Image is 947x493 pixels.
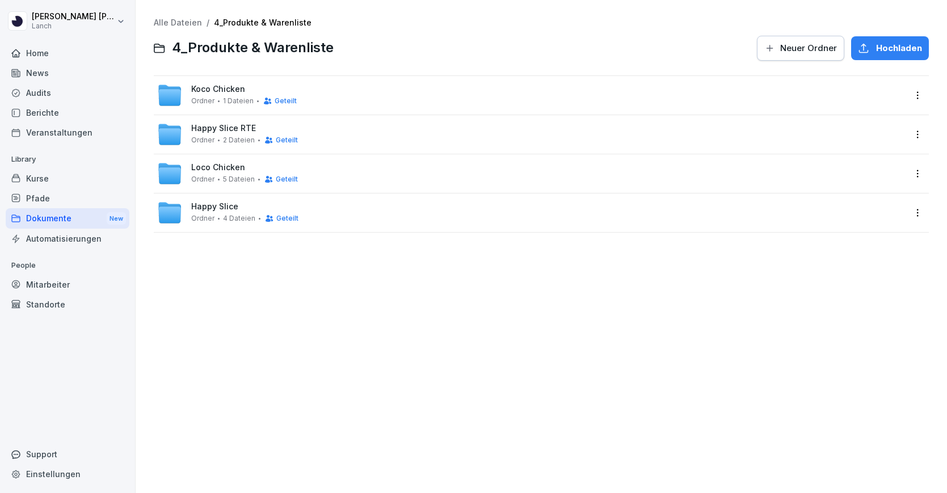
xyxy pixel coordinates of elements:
[191,175,214,183] span: Ordner
[275,97,297,105] span: Geteilt
[157,122,905,147] a: Happy Slice RTEOrdner2 DateienGeteilt
[6,43,129,63] a: Home
[851,36,929,60] button: Hochladen
[6,150,129,168] p: Library
[157,83,905,108] a: Koco ChickenOrdner1 DateienGeteilt
[223,175,255,183] span: 5 Dateien
[876,42,922,54] span: Hochladen
[223,97,254,105] span: 1 Dateien
[6,229,129,248] a: Automatisierungen
[276,136,298,144] span: Geteilt
[223,214,255,222] span: 4 Dateien
[223,136,255,144] span: 2 Dateien
[6,103,129,123] a: Berichte
[6,294,129,314] a: Standorte
[780,42,837,54] span: Neuer Ordner
[276,175,298,183] span: Geteilt
[6,188,129,208] a: Pfade
[6,444,129,464] div: Support
[757,36,844,61] button: Neuer Ordner
[6,168,129,188] a: Kurse
[154,18,202,27] a: Alle Dateien
[191,214,214,222] span: Ordner
[157,161,905,186] a: Loco ChickenOrdner5 DateienGeteilt
[157,200,905,225] a: Happy SliceOrdner4 DateienGeteilt
[6,208,129,229] a: DokumenteNew
[172,40,334,56] span: 4_Produkte & Warenliste
[107,212,126,225] div: New
[191,97,214,105] span: Ordner
[191,85,245,94] span: Koco Chicken
[6,63,129,83] a: News
[6,464,129,484] a: Einstellungen
[32,22,115,30] p: Lanch
[191,124,256,133] span: Happy Slice RTE
[207,18,209,28] span: /
[32,12,115,22] p: [PERSON_NAME] [PERSON_NAME]
[6,208,129,229] div: Dokumente
[191,136,214,144] span: Ordner
[276,214,298,222] span: Geteilt
[191,163,245,172] span: Loco Chicken
[6,83,129,103] a: Audits
[6,123,129,142] a: Veranstaltungen
[6,275,129,294] a: Mitarbeiter
[6,256,129,275] p: People
[191,202,238,212] span: Happy Slice
[214,18,312,27] a: 4_Produkte & Warenliste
